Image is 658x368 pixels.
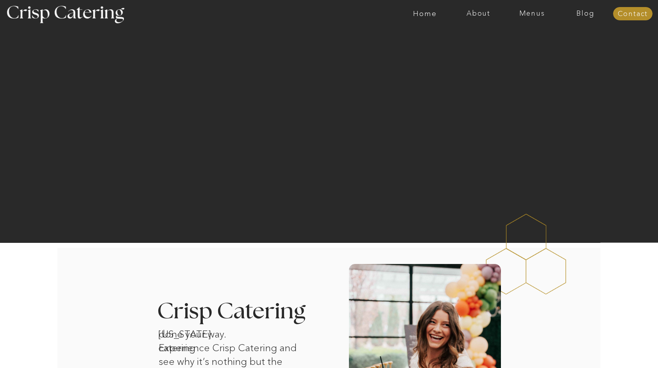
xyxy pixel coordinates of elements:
a: Menus [505,10,559,18]
a: Blog [559,10,612,18]
a: Contact [613,10,653,18]
h3: Crisp Catering [157,300,325,323]
h1: [US_STATE] catering [158,327,240,337]
a: About [452,10,505,18]
a: Home [398,10,452,18]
